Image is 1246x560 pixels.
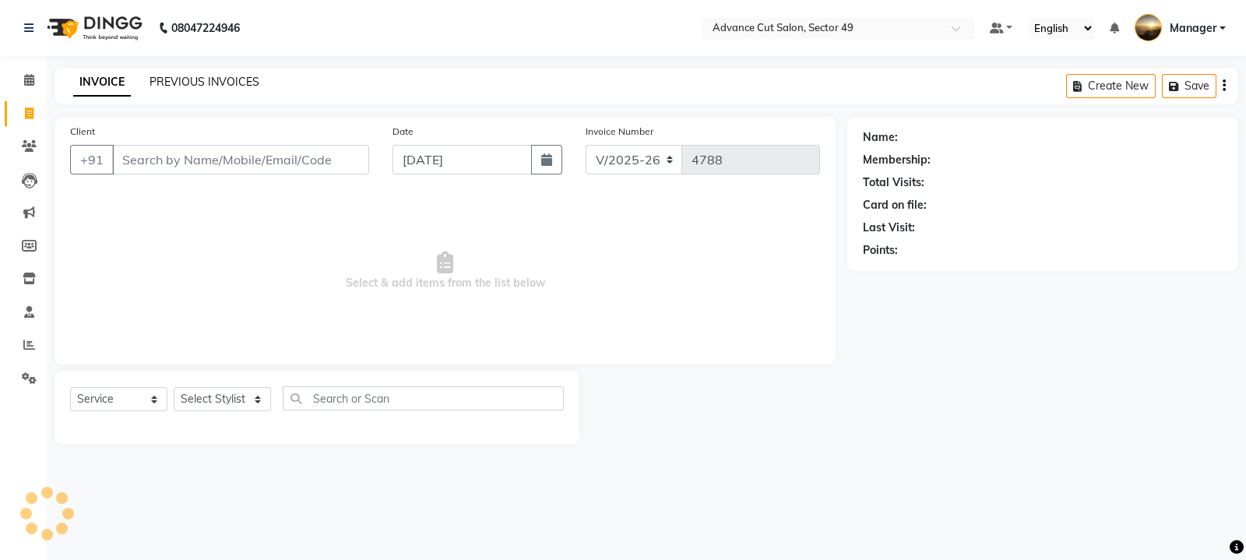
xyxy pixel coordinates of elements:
input: Search or Scan [283,386,564,410]
a: PREVIOUS INVOICES [150,75,259,89]
button: +91 [70,145,114,174]
div: Card on file: [863,197,927,213]
img: logo [40,6,146,50]
span: Select & add items from the list below [70,193,820,349]
button: Save [1162,74,1216,98]
div: Membership: [863,152,931,168]
div: Last Visit: [863,220,915,236]
label: Client [70,125,95,139]
div: Name: [863,129,898,146]
span: Manager [1170,20,1216,37]
div: Points: [863,242,898,259]
label: Date [392,125,414,139]
img: Manager [1135,14,1162,41]
div: Total Visits: [863,174,924,191]
label: Invoice Number [586,125,653,139]
b: 08047224946 [171,6,240,50]
button: Create New [1066,74,1156,98]
input: Search by Name/Mobile/Email/Code [112,145,369,174]
a: INVOICE [73,69,131,97]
